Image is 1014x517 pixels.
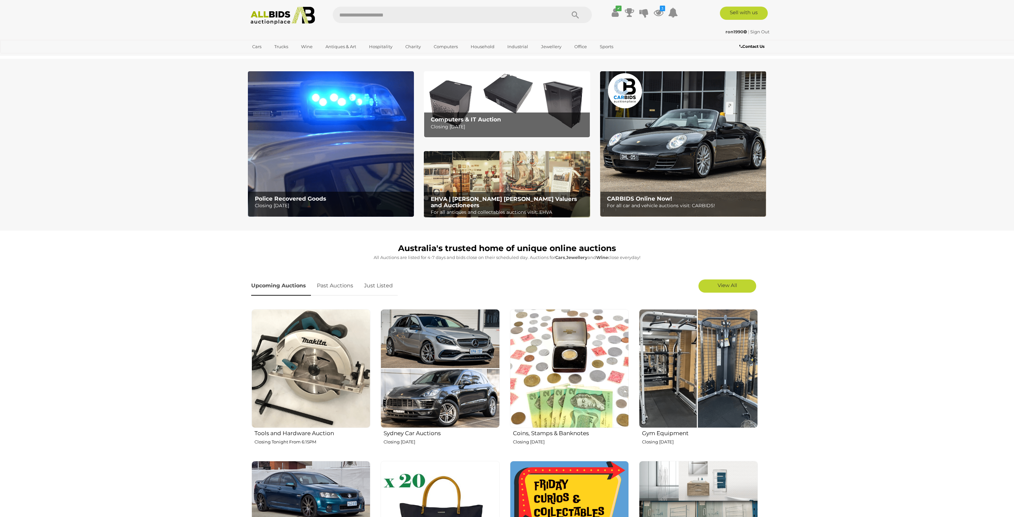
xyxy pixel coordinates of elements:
b: Computers & IT Auction [431,116,501,123]
a: Office [570,41,591,52]
a: [GEOGRAPHIC_DATA] [248,52,303,63]
a: Just Listed [359,276,398,296]
img: Allbids.com.au [247,7,319,25]
strong: Jewellery [566,255,588,260]
b: Contact Us [739,44,764,49]
a: Trucks [270,41,292,52]
a: EHVA | Evans Hastings Valuers and Auctioneers EHVA | [PERSON_NAME] [PERSON_NAME] Valuers and Auct... [424,151,590,218]
p: For all car and vehicle auctions visit: CARBIDS! [607,202,762,210]
i: ✔ [616,6,622,11]
img: CARBIDS Online Now! [600,71,766,217]
a: Charity [401,41,425,52]
a: Hospitality [365,41,397,52]
img: EHVA | Evans Hastings Valuers and Auctioneers [424,151,590,218]
a: Sell with us [720,7,768,20]
p: Closing [DATE] [255,202,410,210]
h2: Sydney Car Auctions [384,429,499,436]
a: Contact Us [739,43,766,50]
strong: Wine [596,255,608,260]
img: Coins, Stamps & Banknotes [510,309,629,428]
p: For all antiques and collectables auctions visit: EHVA [431,208,586,216]
a: 3 [654,7,663,18]
p: All Auctions are listed for 4-7 days and bids close on their scheduled day. Auctions for , and cl... [251,254,763,261]
b: EHVA | [PERSON_NAME] [PERSON_NAME] Valuers and Auctioneers [431,196,577,209]
p: Closing [DATE] [642,438,758,446]
img: Police Recovered Goods [248,71,414,217]
span: View All [718,282,737,288]
a: Tools and Hardware Auction Closing Tonight From 6:15PM [251,309,370,456]
strong: Cars [555,255,565,260]
button: Search [559,7,592,23]
h2: Coins, Stamps & Banknotes [513,429,629,436]
a: View All [698,279,756,293]
img: Tools and Hardware Auction [252,309,370,428]
a: Computers [429,41,462,52]
a: Household [466,41,499,52]
h2: Tools and Hardware Auction [254,429,370,436]
i: 3 [660,6,665,11]
p: Closing [DATE] [384,438,499,446]
a: Sydney Car Auctions Closing [DATE] [380,309,499,456]
a: Wine [297,41,317,52]
a: Sign Out [750,29,769,34]
img: Sydney Car Auctions [381,309,499,428]
a: Upcoming Auctions [251,276,311,296]
a: Gym Equipment Closing [DATE] [639,309,758,456]
a: Cars [248,41,266,52]
p: Closing Tonight From 6:15PM [254,438,370,446]
a: Coins, Stamps & Banknotes Closing [DATE] [510,309,629,456]
a: Computers & IT Auction Computers & IT Auction Closing [DATE] [424,71,590,138]
b: CARBIDS Online Now! [607,195,672,202]
p: Closing [DATE] [513,438,629,446]
img: Gym Equipment [639,309,758,428]
a: Past Auctions [312,276,358,296]
span: | [748,29,749,34]
p: Closing [DATE] [431,123,586,131]
b: Police Recovered Goods [255,195,326,202]
a: Antiques & Art [321,41,360,52]
a: ron1990 [726,29,748,34]
a: Jewellery [537,41,566,52]
h1: Australia's trusted home of unique online auctions [251,244,763,253]
a: Industrial [503,41,532,52]
h2: Gym Equipment [642,429,758,436]
img: Computers & IT Auction [424,71,590,138]
strong: ron1990 [726,29,747,34]
a: CARBIDS Online Now! CARBIDS Online Now! For all car and vehicle auctions visit: CARBIDS! [600,71,766,217]
a: ✔ [610,7,620,18]
a: Police Recovered Goods Police Recovered Goods Closing [DATE] [248,71,414,217]
a: Sports [595,41,618,52]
